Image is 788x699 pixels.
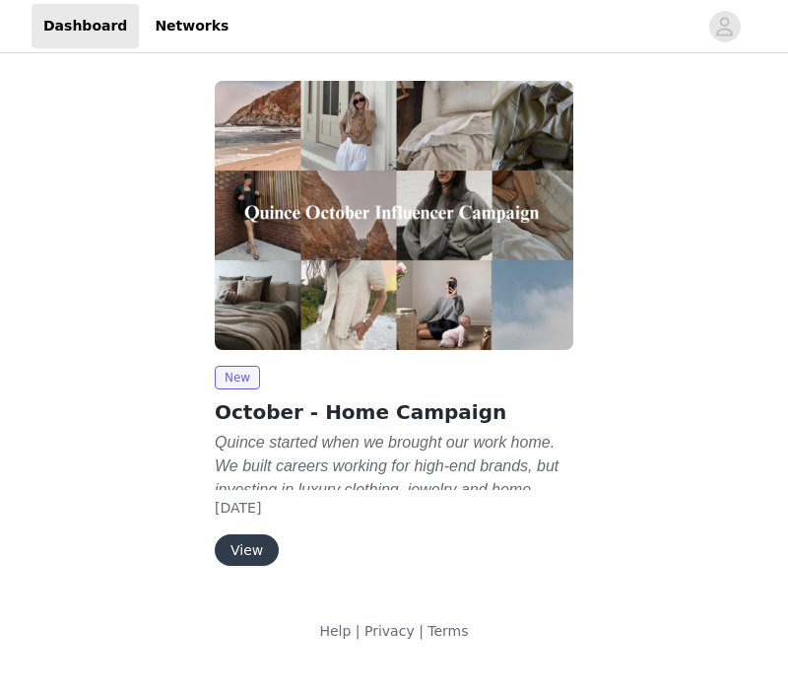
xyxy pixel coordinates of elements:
a: Help [319,623,351,639]
a: Privacy [364,623,415,639]
h2: October - Home Campaign [215,397,573,427]
a: Terms [427,623,468,639]
span: | [419,623,424,639]
img: Quince [215,81,573,350]
button: View [215,534,279,566]
em: Quince started when we brought our work home. We built careers working for high-end brands, but i... [215,434,572,593]
span: | [356,623,361,639]
a: Networks [143,4,240,48]
a: View [215,543,279,558]
div: avatar [715,11,734,42]
span: [DATE] [215,500,261,516]
span: New [215,366,260,389]
a: Dashboard [32,4,139,48]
